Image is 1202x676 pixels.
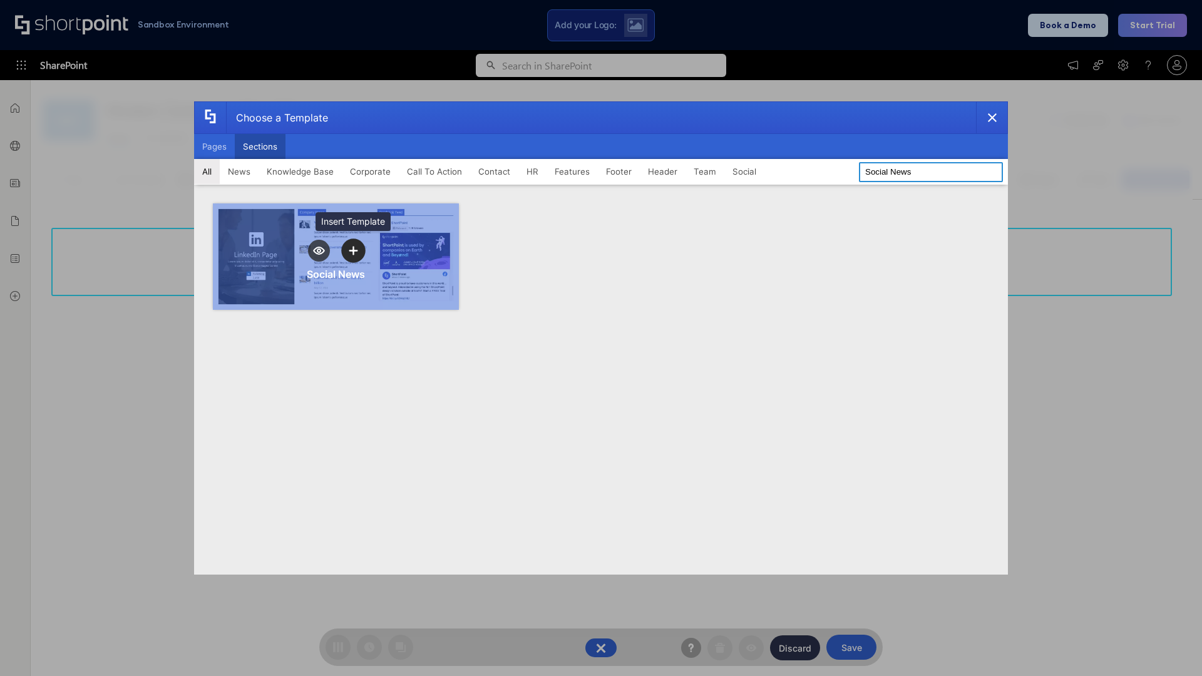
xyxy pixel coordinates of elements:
button: Social [724,159,764,184]
button: All [194,159,220,184]
button: Call To Action [399,159,470,184]
input: Search [859,162,1003,182]
button: Header [640,159,686,184]
button: Footer [598,159,640,184]
button: Corporate [342,159,399,184]
button: Features [547,159,598,184]
button: Contact [470,159,518,184]
button: News [220,159,259,184]
button: HR [518,159,547,184]
button: Pages [194,134,235,159]
button: Sections [235,134,285,159]
div: template selector [194,101,1008,575]
button: Knowledge Base [259,159,342,184]
div: Social News [307,268,365,280]
button: Team [686,159,724,184]
div: Choose a Template [226,102,328,133]
iframe: Chat Widget [1139,616,1202,676]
